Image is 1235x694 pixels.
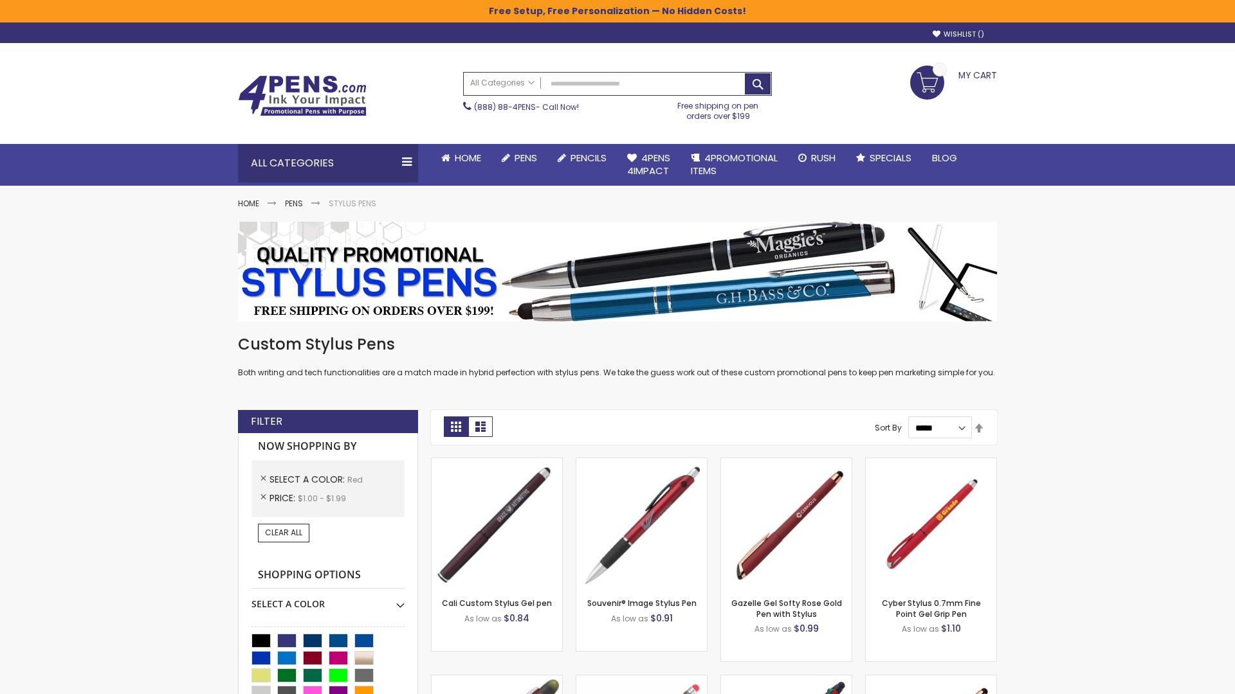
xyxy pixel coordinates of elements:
label: Sort By [875,422,902,433]
span: 4PROMOTIONAL ITEMS [691,151,778,177]
span: $1.00 - $1.99 [298,493,346,504]
span: Select A Color [270,473,347,486]
strong: Stylus Pens [329,198,376,209]
span: Red [347,474,363,485]
a: Cali Custom Stylus Gel pen-Red [432,458,562,468]
a: Souvenir® Jalan Highlighter Stylus Pen Combo-Red [432,675,562,686]
span: As low as [611,613,648,624]
a: All Categories [464,73,541,94]
a: Blog [922,144,967,172]
span: Clear All [265,527,302,538]
span: Home [455,151,481,165]
span: $0.91 [650,612,673,625]
span: 4Pens 4impact [627,151,670,177]
a: Specials [846,144,922,172]
img: 4Pens Custom Pens and Promotional Products [238,75,367,116]
h1: Custom Stylus Pens [238,334,997,355]
img: Cali Custom Stylus Gel pen-Red [432,458,562,589]
a: Home [238,198,259,209]
a: 4Pens4impact [617,144,681,186]
span: As low as [464,613,502,624]
strong: Filter [251,414,282,429]
strong: Shopping Options [252,562,405,589]
a: Rush [788,144,846,172]
span: $1.10 [941,622,961,635]
span: All Categories [470,78,535,88]
span: Rush [811,151,836,165]
a: Cyber Stylus 0.7mm Fine Point Gel Grip Pen-Red [866,458,996,468]
a: Cali Custom Stylus Gel pen [442,598,552,609]
div: Select A Color [252,589,405,610]
span: $0.84 [504,612,529,625]
span: As low as [902,623,939,634]
span: - Call Now! [474,102,579,112]
a: Wishlist [933,30,984,39]
a: (888) 88-4PENS [474,102,536,112]
span: $0.99 [794,622,819,635]
img: Gazelle Gel Softy Rose Gold Pen with Stylus-Red [721,458,852,589]
a: Orbitor 4 Color Assorted Ink Metallic Stylus Pens-Red [721,675,852,686]
a: Clear All [258,524,309,542]
span: Price [270,492,298,504]
a: Pens [491,144,547,172]
a: Pencils [547,144,617,172]
a: Cyber Stylus 0.7mm Fine Point Gel Grip Pen [882,598,981,619]
div: All Categories [238,144,418,182]
span: Pens [515,151,537,165]
a: Pens [285,198,303,209]
img: Cyber Stylus 0.7mm Fine Point Gel Grip Pen-Red [866,458,996,589]
span: As low as [755,623,792,634]
a: 4PROMOTIONALITEMS [681,144,788,186]
strong: Now Shopping by [252,433,405,460]
span: Pencils [571,151,607,165]
div: Both writing and tech functionalities are a match made in hybrid perfection with stylus pens. We ... [238,334,997,378]
img: Stylus Pens [238,222,997,321]
a: Gazelle Gel Softy Rose Gold Pen with Stylus - ColorJet-Red [866,675,996,686]
a: Gazelle Gel Softy Rose Gold Pen with Stylus-Red [721,458,852,468]
a: Home [431,144,491,172]
img: Souvenir® Image Stylus Pen-Red [576,458,707,589]
a: Gazelle Gel Softy Rose Gold Pen with Stylus [731,598,842,619]
span: Blog [932,151,957,165]
a: Souvenir® Image Stylus Pen [587,598,697,609]
a: Souvenir® Image Stylus Pen-Red [576,458,707,468]
a: Islander Softy Gel with Stylus - ColorJet Imprint-Red [576,675,707,686]
div: Free shipping on pen orders over $199 [664,96,773,121]
strong: Grid [444,416,468,437]
span: Specials [870,151,911,165]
